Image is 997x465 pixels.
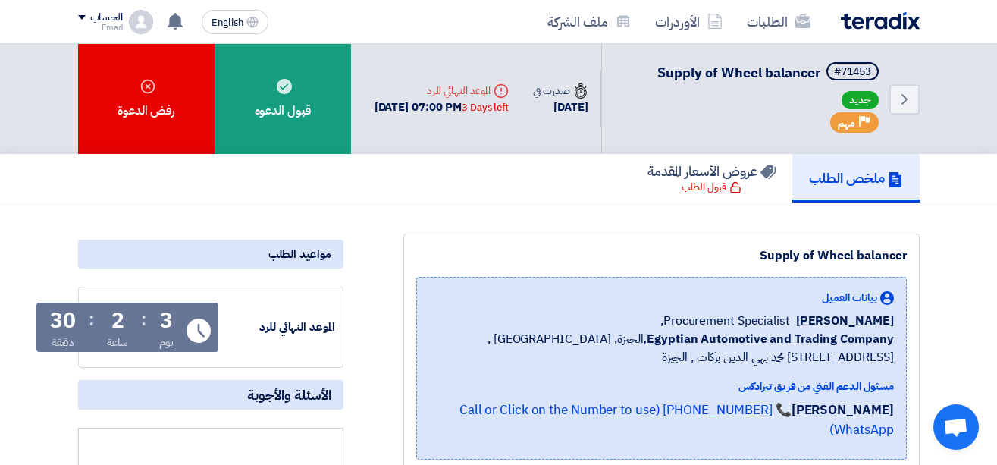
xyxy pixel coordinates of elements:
div: الحساب [90,11,123,24]
div: Open chat [933,404,979,450]
div: قبول الطلب [682,180,741,195]
div: مسئول الدعم الفني من فريق تيرادكس [429,379,894,394]
div: الموعد النهائي للرد [375,83,509,99]
button: English [202,10,268,34]
div: [DATE] 07:00 PM [375,99,509,116]
span: English [212,17,243,28]
span: بيانات العميل [822,290,877,306]
div: #71453 [834,67,871,77]
div: دقيقة [52,335,75,350]
img: profile_test.png [129,10,153,34]
a: الأوردرات [643,4,735,39]
span: Supply of Wheel balancer [657,62,820,83]
div: Supply of Wheel balancer [416,247,907,265]
span: جديد [842,91,879,109]
div: الموعد النهائي للرد [221,319,335,336]
h5: ملخص الطلب [809,169,903,187]
div: قبول الدعوه [215,44,351,154]
span: مهم [838,116,855,130]
div: 30 [50,310,76,331]
div: 3 [160,310,173,331]
div: [DATE] [533,99,588,116]
div: Emad [78,24,123,32]
div: رفض الدعوة [78,44,215,154]
div: : [141,306,146,333]
h5: عروض الأسعار المقدمة [647,162,776,180]
div: : [89,306,94,333]
b: Egyptian Automotive and Trading Company, [643,330,893,348]
div: يوم [159,335,174,350]
img: Teradix logo [841,12,920,30]
span: Procurement Specialist, [660,312,790,330]
a: ملف الشركة [535,4,643,39]
a: الطلبات [735,4,823,39]
span: الجيزة, [GEOGRAPHIC_DATA] ,[STREET_ADDRESS] محمد بهي الدين بركات , الجيزة [429,330,894,366]
div: 2 [111,310,124,331]
span: [PERSON_NAME] [796,312,894,330]
div: ساعة [107,335,129,350]
strong: [PERSON_NAME] [792,401,894,419]
span: الأسئلة والأجوبة [247,386,331,404]
div: مواعيد الطلب [78,240,343,269]
a: 📞 [PHONE_NUMBER] (Call or Click on the Number to use WhatsApp) [459,401,894,439]
h5: Supply of Wheel balancer [657,62,882,83]
div: 3 Days left [462,100,509,115]
a: ملخص الطلب [792,154,920,203]
div: صدرت في [533,83,588,99]
a: عروض الأسعار المقدمة قبول الطلب [631,154,792,203]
